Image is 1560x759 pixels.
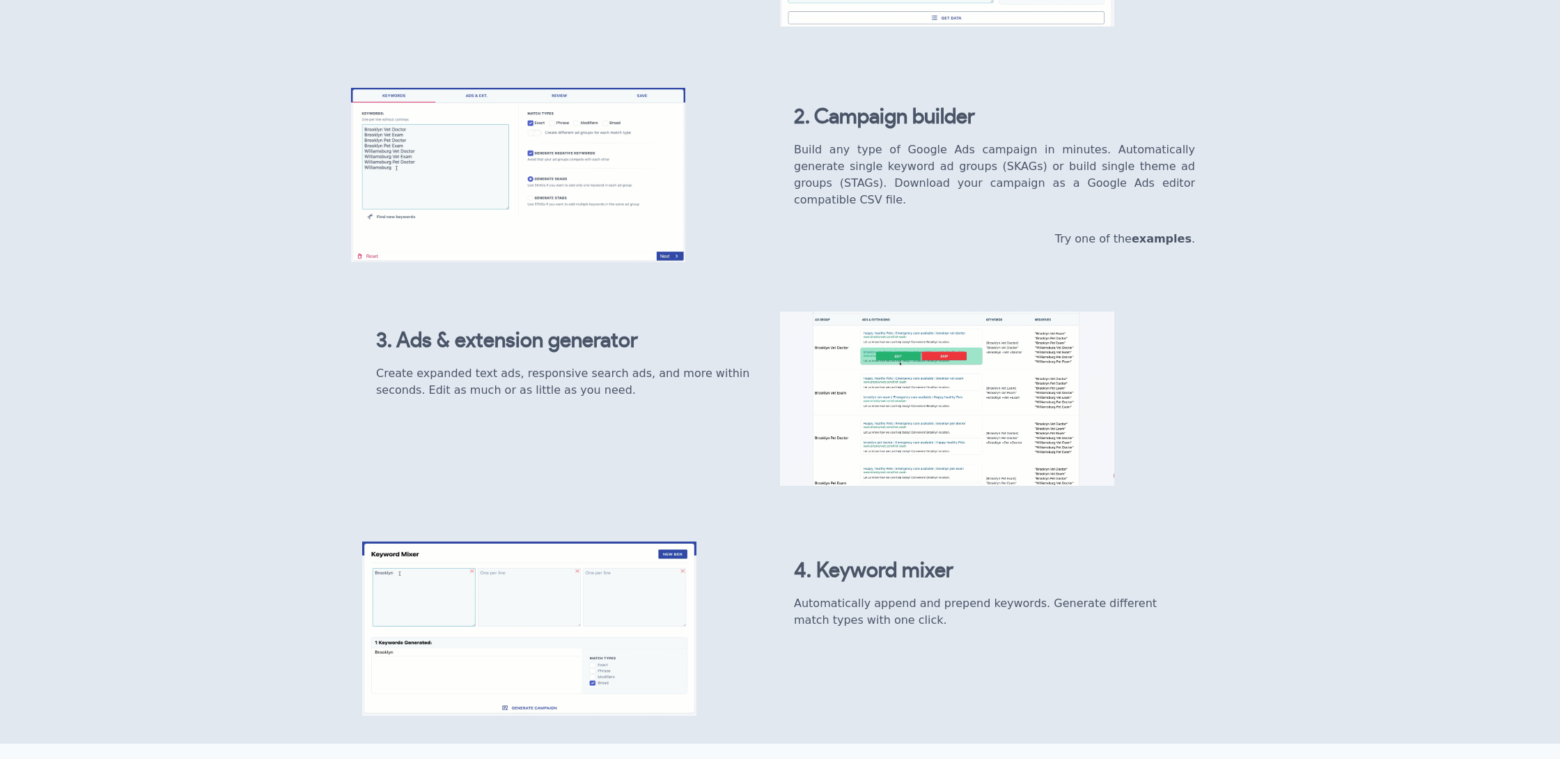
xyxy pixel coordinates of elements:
[1055,232,1192,245] a: Try one of theexamples
[794,107,975,128] b: 2. Campaign builder
[1132,232,1192,245] b: examples
[794,231,1195,247] p: .
[351,88,685,262] img: SKAG campaign builder
[376,330,638,351] b: 3. Ads & extension generator
[794,595,1184,629] p: Automatically append and prepend keywords. Generate different match types with one click.
[794,141,1195,208] p: Build any type of Google Ads campaign in minutes. Automatically generate single keyword ad groups...
[794,560,953,581] b: 4. Keyword mixer
[362,542,696,716] img: Keyword Mixer
[376,365,766,399] p: Create expanded text ads, responsive search ads, and more within seconds. Edit as much or as litt...
[780,312,1114,486] img: Extension Generator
